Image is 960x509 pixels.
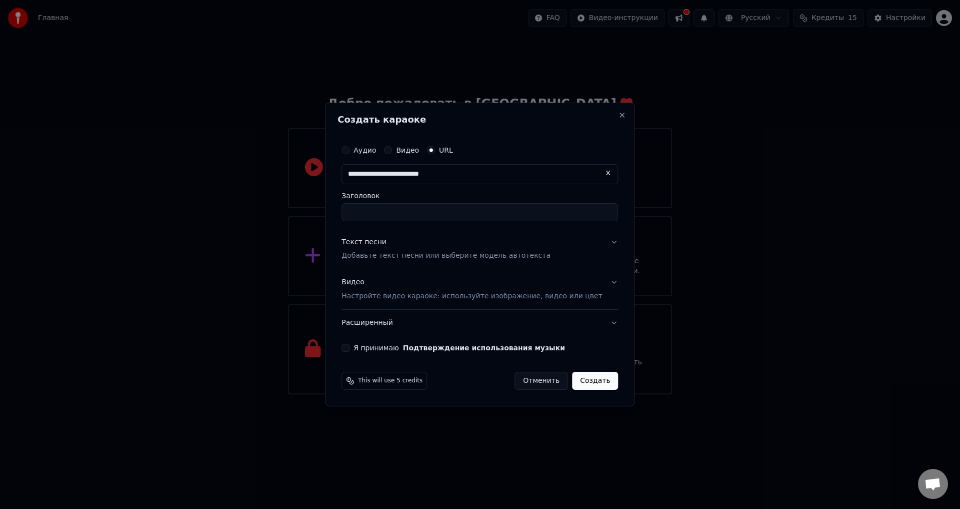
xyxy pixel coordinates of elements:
[403,344,565,351] button: Я принимаю
[341,237,386,247] div: Текст песни
[341,251,550,261] p: Добавьте текст песни или выберите модель автотекста
[341,278,602,302] div: Видео
[514,372,568,390] button: Отменить
[358,377,422,385] span: This will use 5 credits
[353,344,565,351] label: Я принимаю
[396,147,419,154] label: Видео
[572,372,618,390] button: Создать
[341,229,618,269] button: Текст песниДобавьте текст песни или выберите модель автотекста
[341,310,618,336] button: Расширенный
[337,115,622,124] h2: Создать караоке
[341,192,618,199] label: Заголовок
[353,147,376,154] label: Аудио
[439,147,453,154] label: URL
[341,270,618,310] button: ВидеоНастройте видео караоке: используйте изображение, видео или цвет
[341,291,602,301] p: Настройте видео караоке: используйте изображение, видео или цвет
